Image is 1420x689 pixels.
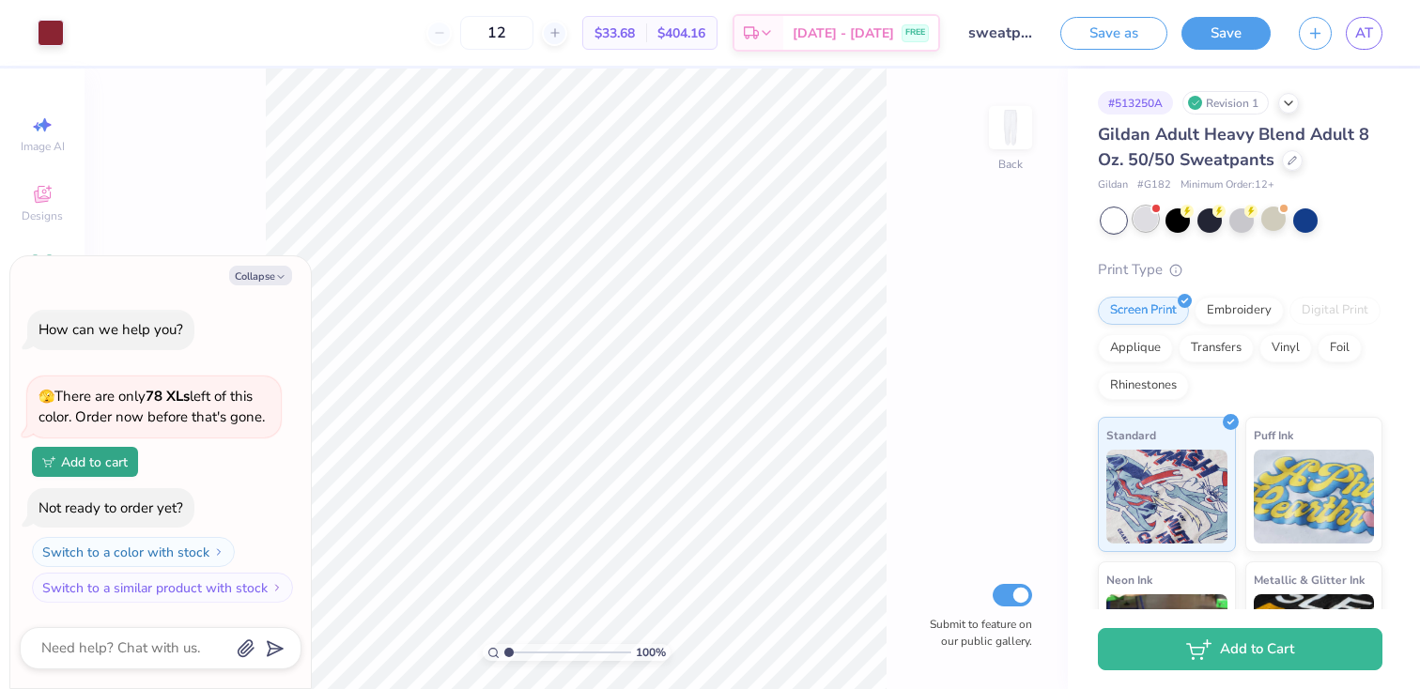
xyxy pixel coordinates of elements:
[1106,570,1152,589] span: Neon Ink
[1098,91,1173,115] div: # 513250A
[636,644,666,661] span: 100 %
[1254,450,1375,544] img: Puff Ink
[1259,334,1312,362] div: Vinyl
[1098,297,1189,325] div: Screen Print
[1137,177,1171,193] span: # G182
[39,387,265,427] span: There are only left of this color. Order now before that's gone.
[1098,123,1369,171] span: Gildan Adult Heavy Blend Adult 8 Oz. 50/50 Sweatpants
[32,573,293,603] button: Switch to a similar product with stock
[1318,334,1362,362] div: Foil
[998,156,1023,173] div: Back
[1098,334,1173,362] div: Applique
[1254,594,1375,688] img: Metallic & Glitter Ink
[460,16,533,50] input: – –
[42,456,55,467] img: Add to cart
[1254,570,1365,589] span: Metallic & Glitter Ink
[1181,177,1274,193] span: Minimum Order: 12 +
[919,616,1032,650] label: Submit to feature on our public gallery.
[1098,259,1382,281] div: Print Type
[657,23,705,43] span: $404.16
[21,139,65,154] span: Image AI
[992,109,1029,146] img: Back
[22,208,63,223] span: Designs
[1098,177,1128,193] span: Gildan
[905,26,925,39] span: FREE
[594,23,635,43] span: $33.68
[1254,425,1293,445] span: Puff Ink
[271,582,283,593] img: Switch to a similar product with stock
[39,320,183,339] div: How can we help you?
[1060,17,1167,50] button: Save as
[1289,297,1381,325] div: Digital Print
[1106,594,1227,688] img: Neon Ink
[1098,372,1189,400] div: Rhinestones
[793,23,894,43] span: [DATE] - [DATE]
[1106,425,1156,445] span: Standard
[213,546,224,558] img: Switch to a color with stock
[1179,334,1254,362] div: Transfers
[32,447,138,477] button: Add to cart
[1106,450,1227,544] img: Standard
[229,266,292,285] button: Collapse
[39,498,183,517] div: Not ready to order yet?
[954,14,1046,52] input: Untitled Design
[1355,23,1373,44] span: AT
[1182,91,1269,115] div: Revision 1
[146,387,190,406] strong: 78 XLs
[1195,297,1284,325] div: Embroidery
[1346,17,1382,50] a: AT
[1098,628,1382,670] button: Add to Cart
[39,388,54,406] span: 🫣
[1181,17,1271,50] button: Save
[32,537,235,567] button: Switch to a color with stock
